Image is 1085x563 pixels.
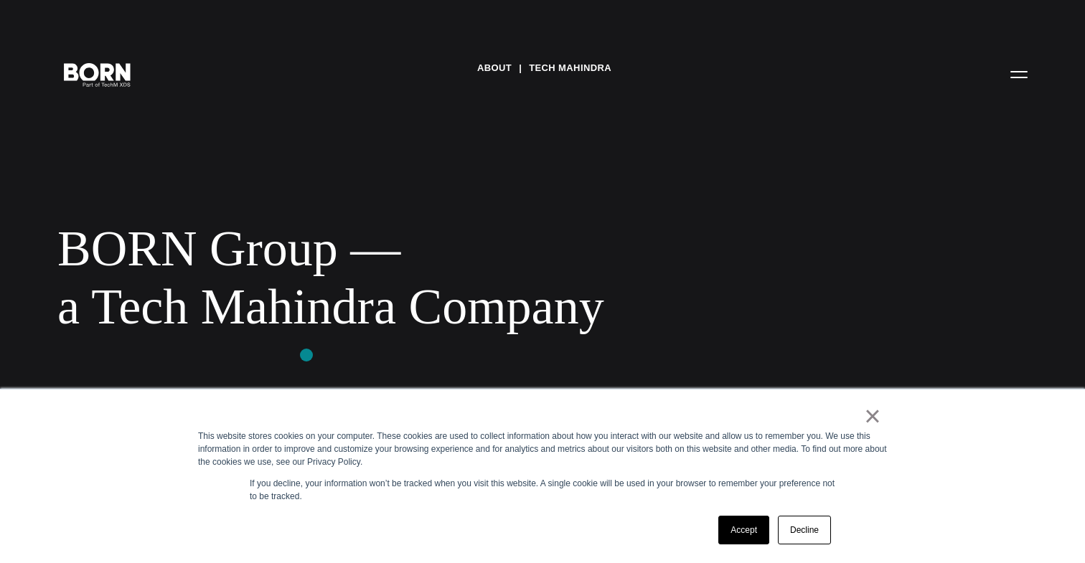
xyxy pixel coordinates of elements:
[778,516,831,544] a: Decline
[1002,59,1036,89] button: Open
[198,430,887,468] div: This website stores cookies on your computer. These cookies are used to collect information about...
[57,219,875,336] div: BORN Group — a Tech Mahindra Company
[718,516,769,544] a: Accept
[864,410,881,422] a: ×
[250,477,835,503] p: If you decline, your information won’t be tracked when you visit this website. A single cookie wi...
[477,57,512,79] a: About
[529,57,611,79] a: Tech Mahindra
